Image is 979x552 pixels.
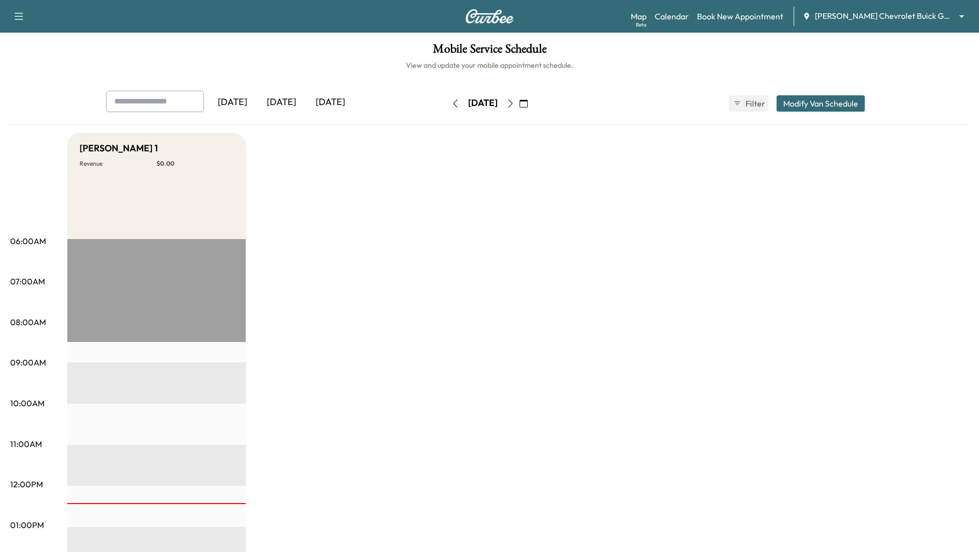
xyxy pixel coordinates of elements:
[777,95,865,112] button: Modify Van Schedule
[208,91,257,114] div: [DATE]
[468,97,498,110] div: [DATE]
[80,141,158,155] h5: [PERSON_NAME] 1
[745,97,764,110] span: Filter
[631,10,647,22] a: MapBeta
[655,10,689,22] a: Calendar
[10,316,46,328] p: 08:00AM
[10,43,969,60] h1: Mobile Service Schedule
[815,10,955,22] span: [PERSON_NAME] Chevrolet Buick GMC
[10,438,42,450] p: 11:00AM
[729,95,768,112] button: Filter
[10,478,43,490] p: 12:00PM
[10,60,969,70] h6: View and update your mobile appointment schedule.
[10,356,46,369] p: 09:00AM
[636,21,647,29] div: Beta
[306,91,355,114] div: [DATE]
[697,10,783,22] a: Book New Appointment
[10,235,46,247] p: 06:00AM
[157,160,234,168] p: $ 0.00
[10,275,45,287] p: 07:00AM
[10,519,44,531] p: 01:00PM
[465,9,514,23] img: Curbee Logo
[10,397,44,409] p: 10:00AM
[80,160,157,168] p: Revenue
[257,91,306,114] div: [DATE]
